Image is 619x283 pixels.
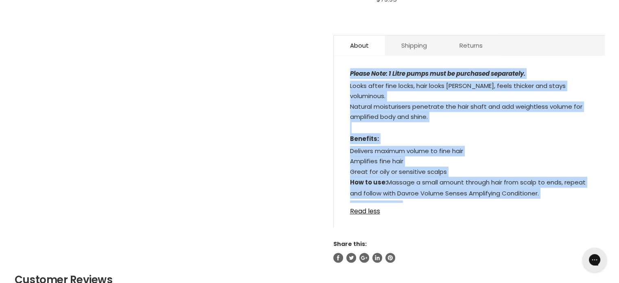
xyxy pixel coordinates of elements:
[578,245,611,275] iframe: Gorgias live chat messenger
[350,101,588,122] div: Natural moisturisers penetrate the hair shaft and add weightless volume for amplified body and sh...
[333,240,367,248] span: Share this:
[350,146,588,156] li: Delivers maximum volume to fine hair
[385,35,443,55] a: Shipping
[350,69,525,78] strong: Please Note: 1 Litre pumps must be purchased separately.
[350,134,379,143] strong: Benefits:
[334,35,385,55] a: About
[350,167,588,177] li: Great for oily or sensitive scalps
[350,203,588,215] a: Read less
[350,178,586,197] span: Massage a small amount through hair from scalp to ends, repeat and follow with Davroe Volume Sens...
[350,81,588,101] div: Looks after fine locks, hair looks [PERSON_NAME], feels thicker and stays voluminous.
[443,35,499,55] a: Returns
[350,178,387,186] strong: How to use:
[350,156,588,167] li: Amplifies fine hair
[350,200,588,213] p: Available in 1 Litre.
[333,240,605,262] aside: Share this:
